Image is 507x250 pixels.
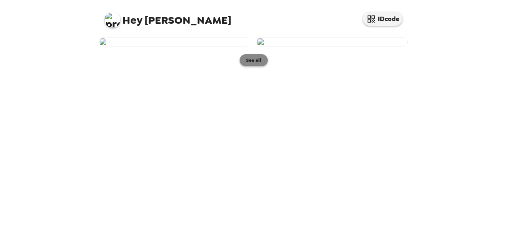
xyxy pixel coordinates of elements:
span: [PERSON_NAME] [105,8,231,26]
button: IDcode [363,12,402,26]
span: Hey [122,13,142,27]
img: profile pic [105,12,120,28]
button: See all [240,54,268,66]
img: user-257642 [257,38,408,46]
img: user-257841 [99,38,250,46]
